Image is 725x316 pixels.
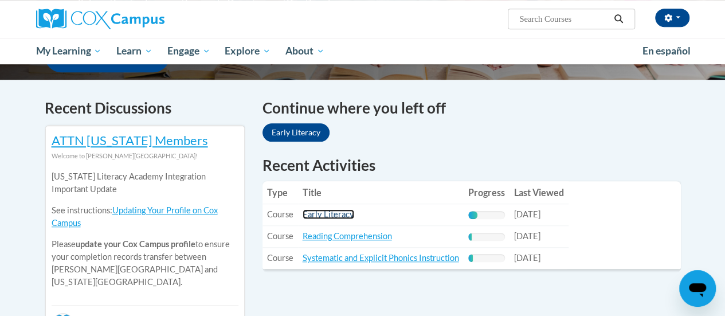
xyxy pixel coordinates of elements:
[225,44,271,58] span: Explore
[262,155,681,175] h1: Recent Activities
[267,231,293,241] span: Course
[464,181,510,204] th: Progress
[36,44,101,58] span: My Learning
[303,231,392,241] a: Reading Comprehension
[468,211,477,219] div: Progress, %
[468,254,473,262] div: Progress, %
[217,38,278,64] a: Explore
[514,253,540,263] span: [DATE]
[52,204,238,229] p: See instructions:
[45,97,245,119] h4: Recent Discussions
[679,270,716,307] iframe: Button to launch messaging window
[262,97,681,119] h4: Continue where you left off
[610,12,627,26] button: Search
[167,44,210,58] span: Engage
[635,39,698,63] a: En español
[36,9,242,29] a: Cox Campus
[642,45,691,57] span: En español
[52,170,238,196] p: [US_STATE] Literacy Academy Integration Important Update
[514,209,540,219] span: [DATE]
[29,38,109,64] a: My Learning
[285,44,324,58] span: About
[116,44,152,58] span: Learn
[160,38,218,64] a: Engage
[655,9,689,27] button: Account Settings
[28,38,698,64] div: Main menu
[267,209,293,219] span: Course
[52,162,238,297] div: Please to ensure your completion records transfer between [PERSON_NAME][GEOGRAPHIC_DATA] and [US_...
[109,38,160,64] a: Learn
[262,181,298,204] th: Type
[52,150,238,162] div: Welcome to [PERSON_NAME][GEOGRAPHIC_DATA]!
[267,253,293,263] span: Course
[303,209,354,219] a: Early Literacy
[262,123,330,142] a: Early Literacy
[510,181,569,204] th: Last Viewed
[303,253,459,263] a: Systematic and Explicit Phonics Instruction
[514,231,540,241] span: [DATE]
[298,181,464,204] th: Title
[468,233,472,241] div: Progress, %
[52,132,208,148] a: ATTN [US_STATE] Members
[518,12,610,26] input: Search Courses
[278,38,332,64] a: About
[76,239,195,249] b: update your Cox Campus profile
[52,205,218,228] a: Updating Your Profile on Cox Campus
[36,9,164,29] img: Cox Campus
